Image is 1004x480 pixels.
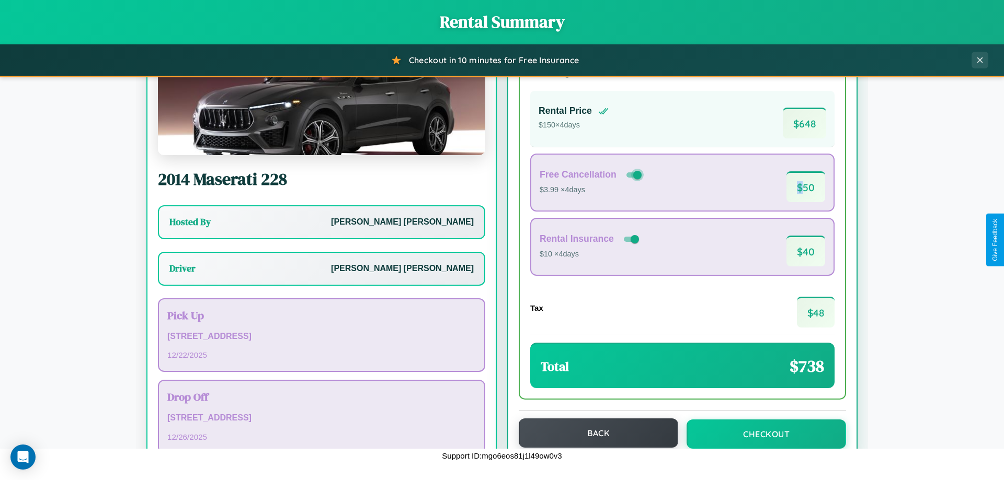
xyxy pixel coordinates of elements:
[540,183,644,197] p: $3.99 × 4 days
[539,106,592,116] h4: Rental Price
[158,51,485,155] img: Maserati 228
[158,168,485,191] h2: 2014 Maserati 228
[541,358,569,375] h3: Total
[169,216,211,228] h3: Hosted By
[687,419,846,449] button: Checkout
[331,261,474,276] p: [PERSON_NAME] [PERSON_NAME]
[790,355,824,378] span: $ 738
[169,262,196,275] h3: Driver
[783,108,826,138] span: $ 648
[540,233,614,244] h4: Rental Insurance
[10,444,36,470] div: Open Intercom Messenger
[10,10,994,33] h1: Rental Summary
[539,119,609,132] p: $ 150 × 4 days
[540,248,641,261] p: $10 × 4 days
[786,171,825,202] span: $ 50
[167,389,476,404] h3: Drop Off
[519,418,678,448] button: Back
[442,449,562,463] p: Support ID: mgo6eos81j1l49ow0v3
[167,329,476,344] p: [STREET_ADDRESS]
[331,215,474,230] p: [PERSON_NAME] [PERSON_NAME]
[786,236,825,266] span: $ 40
[540,169,617,180] h4: Free Cancellation
[530,303,543,312] h4: Tax
[991,219,999,261] div: Give Feedback
[167,430,476,444] p: 12 / 26 / 2025
[167,308,476,323] h3: Pick Up
[409,55,579,65] span: Checkout in 10 minutes for Free Insurance
[167,348,476,362] p: 12 / 22 / 2025
[167,411,476,426] p: [STREET_ADDRESS]
[797,297,835,327] span: $ 48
